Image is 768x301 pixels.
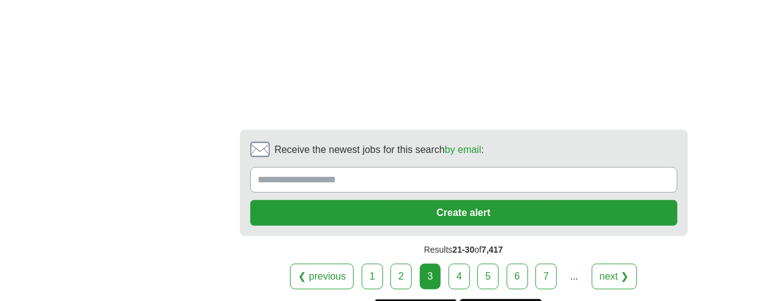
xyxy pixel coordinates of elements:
[275,143,484,157] span: Receive the newest jobs for this search :
[362,264,383,289] a: 1
[477,264,499,289] a: 5
[449,264,470,289] a: 4
[535,264,557,289] a: 7
[507,264,528,289] a: 6
[390,264,412,289] a: 2
[420,264,441,289] div: 3
[482,245,503,255] span: 7,417
[562,264,586,289] div: ...
[240,236,688,264] div: Results of
[445,144,482,155] a: by email
[290,264,354,289] a: ❮ previous
[592,264,637,289] a: next ❯
[250,200,677,226] button: Create alert
[453,245,475,255] span: 21-30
